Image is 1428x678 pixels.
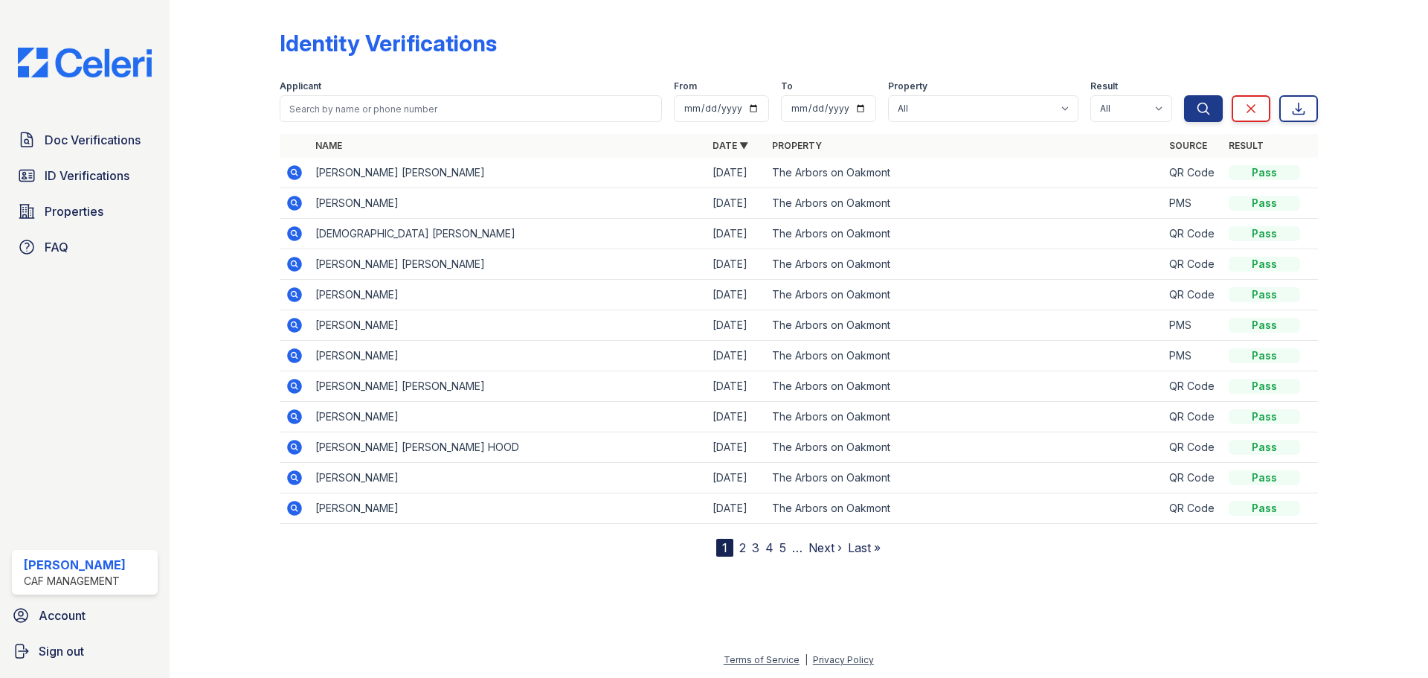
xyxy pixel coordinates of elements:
td: [PERSON_NAME] [309,188,707,219]
td: QR Code [1163,402,1223,432]
td: [DATE] [707,158,766,188]
label: From [674,80,697,92]
div: Pass [1229,379,1300,394]
td: The Arbors on Oakmont [766,402,1163,432]
div: Pass [1229,501,1300,516]
div: [PERSON_NAME] [24,556,126,574]
td: [PERSON_NAME] [PERSON_NAME] HOOD [309,432,707,463]
td: [DATE] [707,310,766,341]
td: The Arbors on Oakmont [766,158,1163,188]
a: Doc Verifications [12,125,158,155]
td: The Arbors on Oakmont [766,371,1163,402]
a: 4 [765,540,773,555]
td: The Arbors on Oakmont [766,219,1163,249]
td: The Arbors on Oakmont [766,310,1163,341]
div: Pass [1229,287,1300,302]
td: [PERSON_NAME] [309,402,707,432]
a: Property [772,140,822,151]
td: The Arbors on Oakmont [766,188,1163,219]
a: Name [315,140,342,151]
span: Account [39,607,86,624]
td: QR Code [1163,493,1223,524]
div: Pass [1229,409,1300,424]
td: [DATE] [707,463,766,493]
a: Terms of Service [724,654,800,665]
label: To [781,80,793,92]
a: 2 [739,540,746,555]
span: ID Verifications [45,167,129,185]
td: [DATE] [707,341,766,371]
td: PMS [1163,310,1223,341]
td: PMS [1163,341,1223,371]
td: [DATE] [707,371,766,402]
td: [PERSON_NAME] [309,310,707,341]
td: [PERSON_NAME] [PERSON_NAME] [309,249,707,280]
span: Properties [45,202,103,220]
td: QR Code [1163,463,1223,493]
div: Pass [1229,440,1300,455]
td: [PERSON_NAME] [PERSON_NAME] [309,371,707,402]
a: 5 [779,540,786,555]
td: The Arbors on Oakmont [766,341,1163,371]
td: QR Code [1163,371,1223,402]
div: Pass [1229,226,1300,241]
td: [PERSON_NAME] [309,463,707,493]
div: Pass [1229,165,1300,180]
td: [PERSON_NAME] [309,493,707,524]
div: CAF Management [24,574,126,589]
td: QR Code [1163,158,1223,188]
a: FAQ [12,232,158,262]
td: [DATE] [707,219,766,249]
td: [DATE] [707,432,766,463]
a: Next › [808,540,842,555]
td: QR Code [1163,280,1223,310]
img: CE_Logo_Blue-a8612792a0a2168367f1c8372b55b34899dd931a85d93a1a3d3e32e68fde9ad4.png [6,48,164,77]
span: FAQ [45,238,68,256]
a: Result [1229,140,1264,151]
a: Last » [848,540,881,555]
td: [DATE] [707,280,766,310]
td: QR Code [1163,219,1223,249]
a: ID Verifications [12,161,158,191]
td: The Arbors on Oakmont [766,432,1163,463]
div: Pass [1229,318,1300,333]
div: Identity Verifications [280,30,497,57]
div: 1 [716,539,733,557]
td: QR Code [1163,432,1223,463]
td: [DATE] [707,402,766,432]
td: The Arbors on Oakmont [766,249,1163,280]
div: | [805,654,808,665]
a: Source [1169,140,1207,151]
td: [DATE] [707,249,766,280]
a: 3 [752,540,759,555]
input: Search by name or phone number [280,95,662,122]
a: Sign out [6,636,164,666]
td: The Arbors on Oakmont [766,280,1163,310]
label: Result [1090,80,1118,92]
a: Account [6,601,164,630]
div: Pass [1229,470,1300,485]
span: Doc Verifications [45,131,141,149]
label: Applicant [280,80,321,92]
div: Pass [1229,348,1300,363]
td: QR Code [1163,249,1223,280]
td: The Arbors on Oakmont [766,463,1163,493]
span: Sign out [39,642,84,660]
td: The Arbors on Oakmont [766,493,1163,524]
label: Property [888,80,927,92]
td: [DATE] [707,493,766,524]
a: Date ▼ [713,140,748,151]
td: [DATE] [707,188,766,219]
td: [PERSON_NAME] [309,280,707,310]
td: [DEMOGRAPHIC_DATA] [PERSON_NAME] [309,219,707,249]
div: Pass [1229,257,1300,272]
a: Properties [12,196,158,226]
span: … [792,539,803,557]
td: PMS [1163,188,1223,219]
div: Pass [1229,196,1300,211]
a: Privacy Policy [813,654,874,665]
td: [PERSON_NAME] [PERSON_NAME] [309,158,707,188]
td: [PERSON_NAME] [309,341,707,371]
